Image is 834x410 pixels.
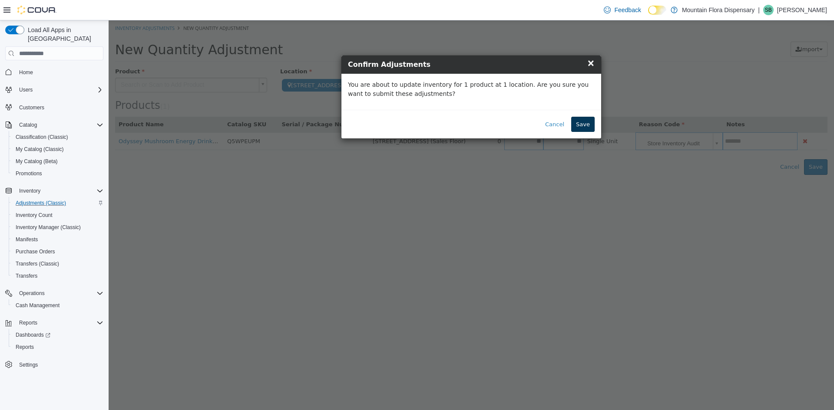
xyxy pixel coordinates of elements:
[12,144,103,154] span: My Catalog (Classic)
[432,96,460,112] button: Cancel
[16,331,50,338] span: Dashboards
[12,156,103,167] span: My Catalog (Beta)
[9,167,107,180] button: Promotions
[19,69,33,76] span: Home
[16,212,53,219] span: Inventory Count
[19,86,33,93] span: Users
[12,198,69,208] a: Adjustments (Classic)
[19,121,37,128] span: Catalog
[2,317,107,329] button: Reports
[9,246,107,258] button: Purchase Orders
[19,104,44,111] span: Customers
[2,358,107,371] button: Settings
[12,234,103,245] span: Manifests
[16,318,103,328] span: Reports
[765,5,772,15] span: SB
[12,168,46,179] a: Promotions
[2,101,107,114] button: Customers
[16,359,103,370] span: Settings
[9,329,107,341] a: Dashboards
[16,360,41,370] a: Settings
[9,209,107,221] button: Inventory Count
[12,342,103,352] span: Reports
[648,6,666,15] input: Dark Mode
[19,319,37,326] span: Reports
[16,134,68,141] span: Classification (Classic)
[239,39,486,49] h4: Confirm Adjustments
[9,299,107,312] button: Cash Management
[614,6,641,14] span: Feedback
[9,197,107,209] button: Adjustments (Classic)
[16,200,66,207] span: Adjustments (Classic)
[478,37,486,48] span: ×
[12,144,67,154] a: My Catalog (Classic)
[16,158,58,165] span: My Catalog (Beta)
[12,300,103,311] span: Cash Management
[16,288,48,298] button: Operations
[12,330,54,340] a: Dashboards
[9,270,107,282] button: Transfers
[777,5,827,15] p: [PERSON_NAME]
[16,272,37,279] span: Transfers
[12,132,103,142] span: Classification (Classic)
[16,318,41,328] button: Reports
[16,67,36,78] a: Home
[19,290,45,297] span: Operations
[16,120,40,130] button: Catalog
[9,155,107,167] button: My Catalog (Beta)
[9,258,107,270] button: Transfers (Classic)
[16,248,55,255] span: Purchase Orders
[16,85,103,95] span: Users
[2,287,107,299] button: Operations
[16,288,103,298] span: Operations
[16,186,44,196] button: Inventory
[12,259,103,269] span: Transfers (Classic)
[19,187,40,194] span: Inventory
[600,1,644,19] a: Feedback
[16,102,48,113] a: Customers
[16,344,34,351] span: Reports
[9,341,107,353] button: Reports
[12,222,103,233] span: Inventory Manager (Classic)
[16,236,38,243] span: Manifests
[2,185,107,197] button: Inventory
[19,361,38,368] span: Settings
[16,302,60,309] span: Cash Management
[16,146,64,153] span: My Catalog (Classic)
[463,96,486,112] button: Save
[17,6,56,14] img: Cova
[16,186,103,196] span: Inventory
[12,222,84,233] a: Inventory Manager (Classic)
[12,168,103,179] span: Promotions
[2,84,107,96] button: Users
[16,170,42,177] span: Promotions
[682,5,755,15] p: Mountain Flora Dispensary
[12,234,41,245] a: Manifests
[12,210,56,220] a: Inventory Count
[2,66,107,78] button: Home
[12,246,59,257] a: Purchase Orders
[24,26,103,43] span: Load All Apps in [GEOGRAPHIC_DATA]
[12,342,37,352] a: Reports
[16,66,103,77] span: Home
[12,271,103,281] span: Transfers
[239,60,486,78] p: You are about to update inventory for 1 product at 1 location. Are you sure you want to submit th...
[16,260,59,267] span: Transfers (Classic)
[763,5,774,15] div: Scott Burr
[12,246,103,257] span: Purchase Orders
[9,143,107,155] button: My Catalog (Classic)
[12,300,63,311] a: Cash Management
[2,119,107,131] button: Catalog
[5,62,103,394] nav: Complex example
[16,102,103,113] span: Customers
[12,198,103,208] span: Adjustments (Classic)
[9,221,107,233] button: Inventory Manager (Classic)
[9,233,107,246] button: Manifests
[12,132,72,142] a: Classification (Classic)
[16,224,81,231] span: Inventory Manager (Classic)
[16,120,103,130] span: Catalog
[758,5,760,15] p: |
[12,330,103,340] span: Dashboards
[12,156,61,167] a: My Catalog (Beta)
